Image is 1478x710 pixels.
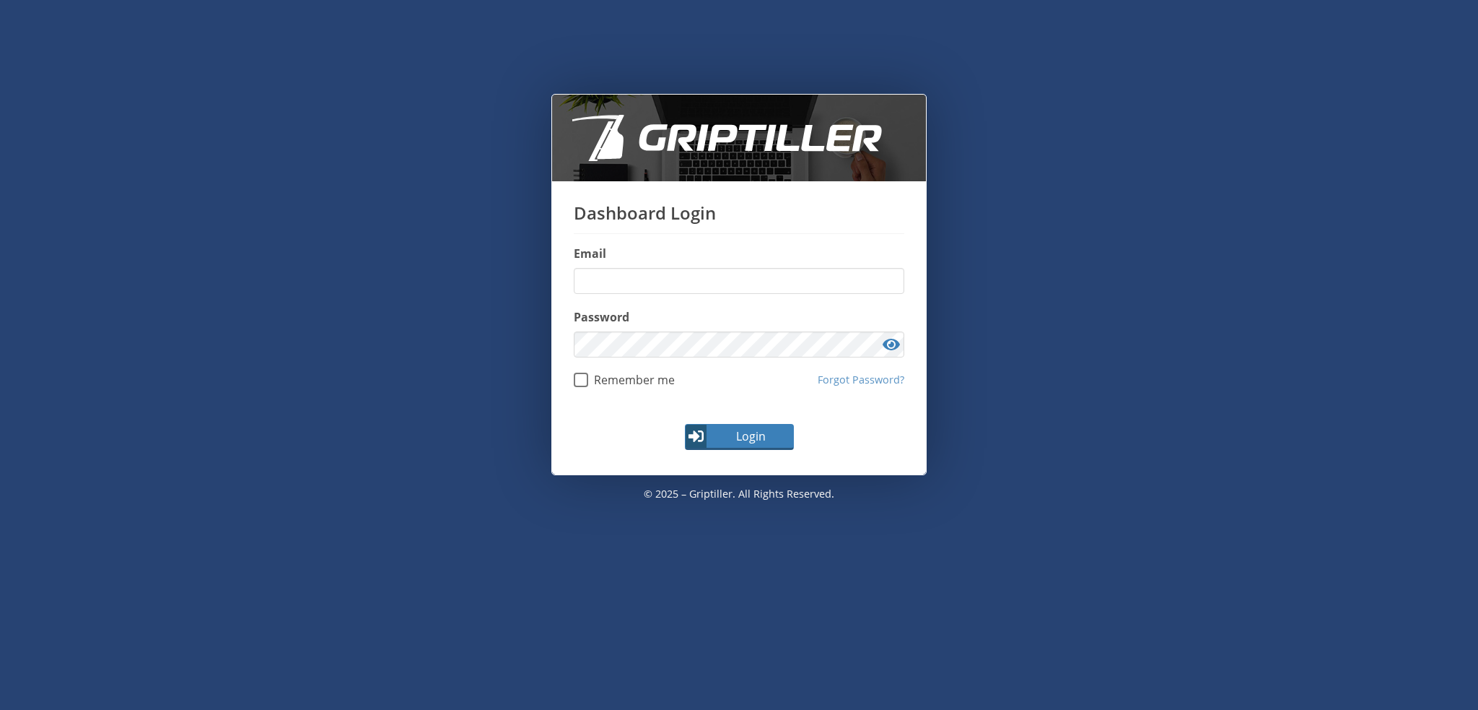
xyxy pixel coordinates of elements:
[551,475,927,513] p: © 2025 – Griptiller. All rights reserved.
[574,203,904,234] h1: Dashboard Login
[574,308,904,326] label: Password
[709,428,792,445] span: Login
[588,373,675,387] span: Remember me
[818,372,904,388] a: Forgot Password?
[574,245,904,262] label: Email
[685,424,794,450] button: Login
